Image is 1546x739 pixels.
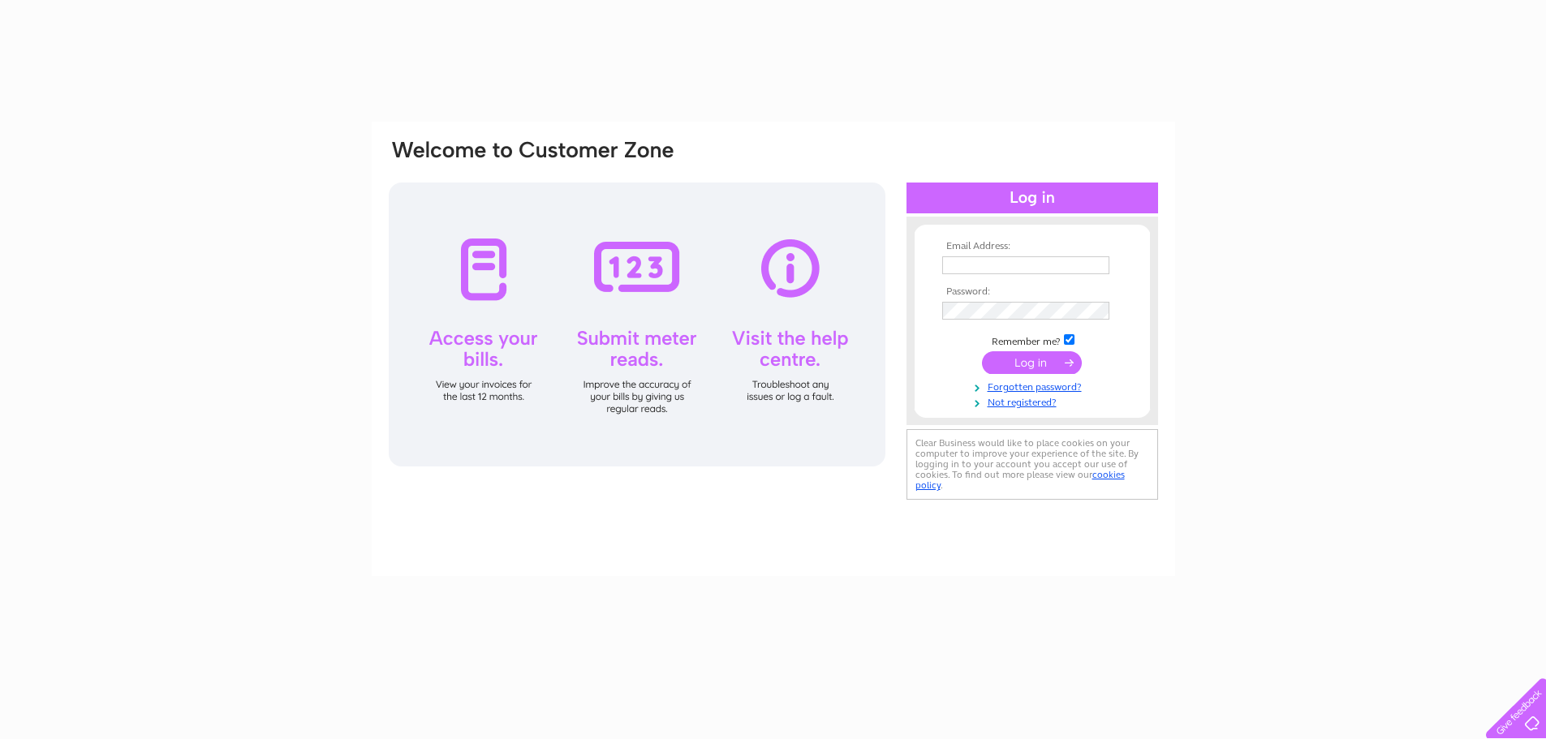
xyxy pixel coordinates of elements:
th: Password: [938,286,1126,298]
a: Not registered? [942,393,1126,409]
input: Submit [982,351,1082,374]
th: Email Address: [938,241,1126,252]
a: Forgotten password? [942,378,1126,393]
td: Remember me? [938,332,1126,348]
div: Clear Business would like to place cookies on your computer to improve your experience of the sit... [906,429,1158,500]
a: cookies policy [915,469,1125,491]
